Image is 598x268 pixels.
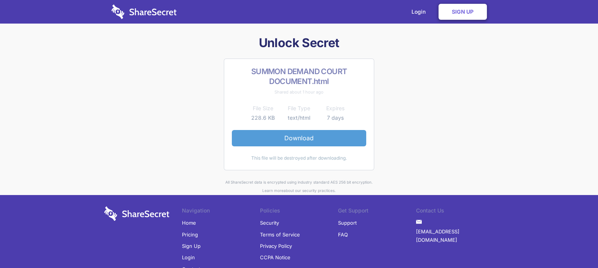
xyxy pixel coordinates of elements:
li: Policies [260,206,338,217]
a: Sign Up [182,240,201,252]
li: Navigation [182,206,260,217]
a: Home [182,217,196,228]
a: Terms of Service [260,229,300,240]
a: Download [232,130,366,146]
div: This file will be destroyed after downloading. [232,154,366,162]
h2: SUMMON DEMAND COURT DOCUMENT.html [232,67,366,86]
a: Support [338,217,357,228]
h1: Unlock Secret [101,35,497,51]
a: Learn more [262,188,284,193]
div: Shared about 1 hour ago [232,88,366,96]
a: Sign Up [439,4,487,20]
a: Privacy Policy [260,240,292,252]
a: [EMAIL_ADDRESS][DOMAIN_NAME] [416,226,494,246]
a: FAQ [338,229,348,240]
td: 228.6 KB [245,113,281,122]
img: logo-wordmark-white-trans-d4663122ce5f474addd5e946df7df03e33cb6a1c49d2221995e7729f52c070b2.svg [104,206,169,221]
th: File Type [281,104,317,113]
td: text/html [281,113,317,122]
li: Get Support [338,206,416,217]
a: CCPA Notice [260,252,290,263]
div: All ShareSecret data is encrypted using industry standard AES 256 bit encryption. about our secur... [101,178,497,195]
a: Login [182,252,195,263]
th: Expires [317,104,353,113]
td: 7 days [317,113,353,122]
a: Security [260,217,279,228]
li: Contact Us [416,206,494,217]
a: Pricing [182,229,198,240]
th: File Size [245,104,281,113]
img: logo-wordmark-white-trans-d4663122ce5f474addd5e946df7df03e33cb6a1c49d2221995e7729f52c070b2.svg [112,5,177,19]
